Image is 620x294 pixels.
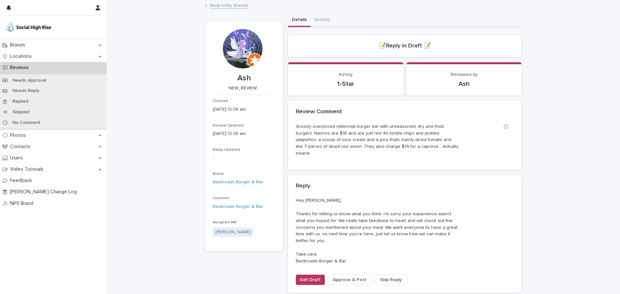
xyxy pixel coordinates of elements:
p: Needs Approval [7,78,51,83]
p: Replied [7,99,34,104]
a: Backroads Burger & Bar [213,179,263,186]
span: Reviewed by [450,72,478,77]
p: Hey [PERSON_NAME], Thanks for letting us know what you think. I'm sorry your experience wasn't wh... [296,197,459,264]
p: NEW_REVIEW [213,86,273,91]
p: Feedback [7,177,37,184]
span: Edit Draft [300,277,321,283]
a: Backroads Burger & Bar [213,203,263,210]
button: Skip Reply [375,275,407,285]
span: Approve & Post [333,277,367,283]
p: [PERSON_NAME] Change Log [7,189,82,195]
span: Created [213,99,228,103]
img: o5DnuTxEQV6sW9jFYBBf [5,21,52,34]
button: Activity [311,14,334,27]
p: Locations [7,53,37,59]
span: Location [213,196,229,200]
p: Skipped [7,109,35,115]
a: Back toMy Brands [210,1,248,9]
p: [DATE] 12:08 am [213,106,275,113]
h2: 📝Reply in Draft 📝 [379,43,431,50]
span: Assigned AM [213,220,236,224]
span: Rating [339,72,352,77]
p: Grossly overpriced millennial burger bar with unseasoned, dry and thick burgers. Nachos are $16 a... [296,123,459,157]
p: NPS Brand [7,200,38,207]
p: Brands [7,42,30,48]
span: Brand [213,172,223,176]
p: [DATE] 12:08 am [213,130,275,137]
p: Users [7,155,28,161]
p: Ash [414,80,514,88]
h2: Review Comment [296,108,342,116]
p: Ash [213,74,275,83]
button: Edit Draft [296,275,325,285]
span: Review Updated [213,124,243,127]
button: Details [288,14,311,27]
p: Photos [7,132,31,138]
h2: Reply [296,183,310,190]
p: No Comment [7,120,45,126]
p: Video Tutorials [7,166,49,172]
span: Skip Reply [380,277,402,283]
p: Needs Reply [7,88,45,94]
button: Approve & Post [327,275,372,285]
p: Contacts [7,144,36,150]
a: [PERSON_NAME] [215,229,251,236]
p: Reviews [7,65,34,71]
p: - [213,155,275,161]
span: Reply Updated [213,148,240,152]
p: 1-Star [296,80,396,88]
